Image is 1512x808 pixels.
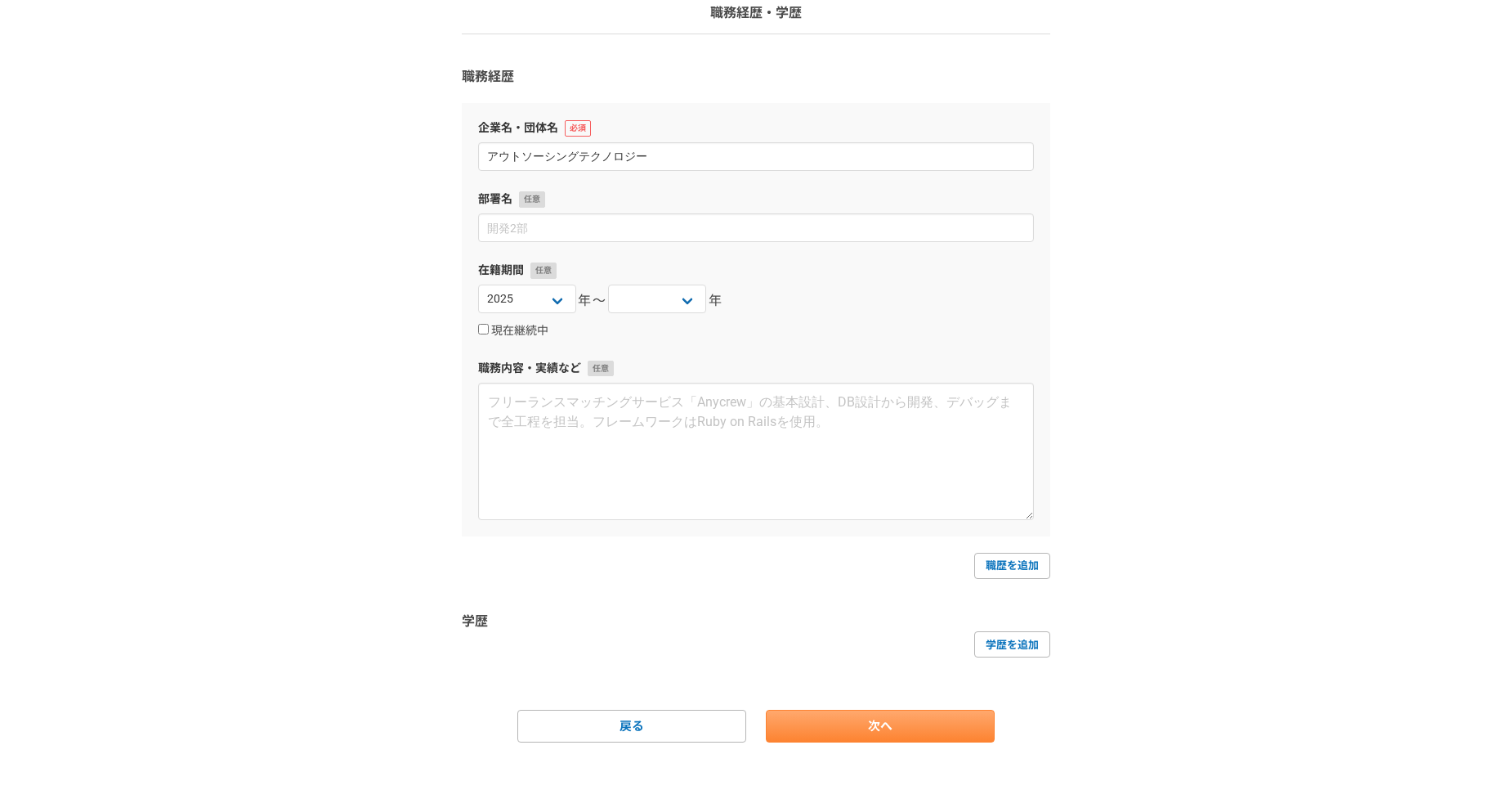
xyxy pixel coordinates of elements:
[478,142,1034,171] input: エニィクルー株式会社
[478,262,1034,279] label: 在籍期間
[578,291,606,311] span: 年〜
[710,3,802,23] p: 職務経歴・学歴
[478,191,1034,208] label: 部署名
[478,360,1034,377] label: 職務内容・実績など
[478,213,1034,242] input: 開発2部
[517,710,746,743] a: 戻る
[462,612,1050,631] h3: 学歴
[478,324,489,334] input: 現在継続中
[766,710,995,743] a: 次へ
[709,291,723,311] span: 年
[974,553,1050,579] a: 職歴を追加
[478,119,1034,137] label: 企業名・団体名
[478,324,548,339] label: 現在継続中
[974,631,1050,658] a: 学歴を追加
[462,67,1050,87] h3: 職務経歴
